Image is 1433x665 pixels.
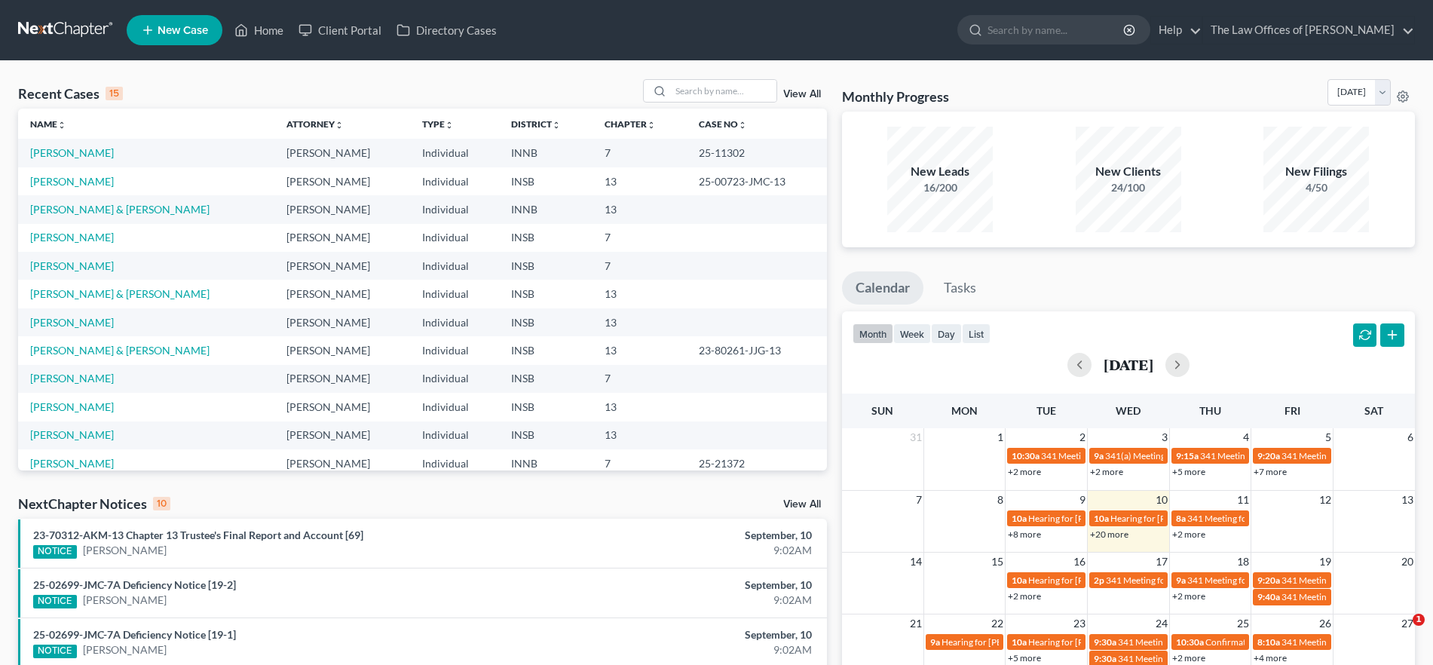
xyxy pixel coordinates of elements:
[274,449,410,477] td: [PERSON_NAME]
[1176,575,1186,586] span: 9a
[1028,636,1146,648] span: Hearing for [PERSON_NAME]
[274,252,410,280] td: [PERSON_NAME]
[1008,590,1041,602] a: +2 more
[1106,575,1242,586] span: 341 Meeting for [PERSON_NAME]
[499,365,592,393] td: INSB
[30,287,210,300] a: [PERSON_NAME] & [PERSON_NAME]
[33,628,236,641] a: 25-02699-JMC-7A Deficiency Notice [19-1]
[410,336,499,364] td: Individual
[1094,636,1116,648] span: 9:30a
[783,89,821,100] a: View All
[1041,450,1177,461] span: 341 Meeting for [PERSON_NAME]
[499,393,592,421] td: INSB
[1187,575,1323,586] span: 341 Meeting for [PERSON_NAME]
[592,167,687,195] td: 13
[1012,636,1027,648] span: 10a
[990,553,1005,571] span: 15
[499,224,592,252] td: INSB
[951,404,978,417] span: Mon
[990,614,1005,633] span: 22
[687,139,826,167] td: 25-11302
[1257,450,1280,461] span: 9:20a
[1160,428,1169,446] span: 3
[286,118,344,130] a: Attorneyunfold_more
[842,87,949,106] h3: Monthly Progress
[274,167,410,195] td: [PERSON_NAME]
[30,344,210,357] a: [PERSON_NAME] & [PERSON_NAME]
[1154,614,1169,633] span: 24
[1172,590,1205,602] a: +2 more
[552,121,561,130] i: unfold_more
[893,323,931,344] button: week
[1281,575,1417,586] span: 341 Meeting for [PERSON_NAME]
[987,16,1125,44] input: Search by name...
[335,121,344,130] i: unfold_more
[1094,513,1109,524] span: 10a
[389,17,504,44] a: Directory Cases
[908,553,923,571] span: 14
[30,175,114,188] a: [PERSON_NAME]
[562,627,812,642] div: September, 10
[1257,591,1280,602] span: 9:40a
[1008,529,1041,540] a: +8 more
[30,372,114,385] a: [PERSON_NAME]
[410,365,499,393] td: Individual
[499,336,592,364] td: INSB
[1413,614,1425,626] span: 1
[83,543,167,558] a: [PERSON_NAME]
[1078,491,1087,509] span: 9
[1172,652,1205,663] a: +2 more
[592,393,687,421] td: 13
[1406,428,1415,446] span: 6
[30,428,114,441] a: [PERSON_NAME]
[499,308,592,336] td: INSB
[1257,575,1280,586] span: 9:20a
[1008,652,1041,663] a: +5 more
[605,118,656,130] a: Chapterunfold_more
[1382,614,1418,650] iframe: Intercom live chat
[783,499,821,510] a: View All
[1105,450,1251,461] span: 341(a) Meeting for [PERSON_NAME]
[410,308,499,336] td: Individual
[1104,357,1153,372] h2: [DATE]
[908,614,923,633] span: 21
[592,365,687,393] td: 7
[887,163,993,180] div: New Leads
[33,578,236,591] a: 25-02699-JMC-7A Deficiency Notice [19-2]
[1257,636,1280,648] span: 8:10a
[445,121,454,130] i: unfold_more
[592,139,687,167] td: 7
[33,545,77,559] div: NOTICE
[1176,636,1204,648] span: 10:30a
[30,400,114,413] a: [PERSON_NAME]
[562,578,812,593] div: September, 10
[1154,553,1169,571] span: 17
[1012,513,1027,524] span: 10a
[1236,491,1251,509] span: 11
[1172,529,1205,540] a: +2 more
[499,195,592,223] td: INNB
[274,308,410,336] td: [PERSON_NAME]
[738,121,747,130] i: unfold_more
[931,323,962,344] button: day
[1036,404,1056,417] span: Tue
[1072,614,1087,633] span: 23
[158,25,208,36] span: New Case
[592,224,687,252] td: 7
[274,224,410,252] td: [PERSON_NAME]
[1116,404,1141,417] span: Wed
[410,139,499,167] td: Individual
[410,421,499,449] td: Individual
[83,642,167,657] a: [PERSON_NAME]
[687,336,826,364] td: 23-80261-JJG-13
[592,449,687,477] td: 7
[671,80,776,102] input: Search by name...
[30,316,114,329] a: [PERSON_NAME]
[1008,466,1041,477] a: +2 more
[1151,17,1202,44] a: Help
[592,195,687,223] td: 13
[227,17,291,44] a: Home
[1012,450,1040,461] span: 10:30a
[1154,491,1169,509] span: 10
[1318,553,1333,571] span: 19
